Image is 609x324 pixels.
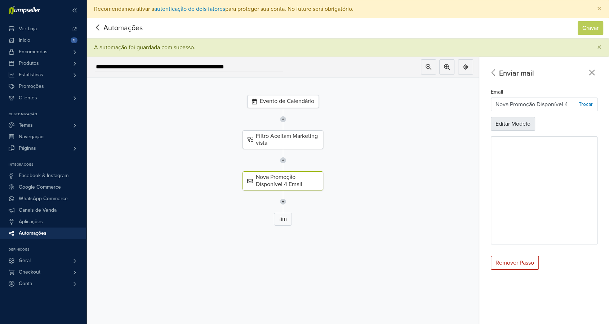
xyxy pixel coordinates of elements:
[154,5,225,13] a: autenticação de dois fatores
[19,23,37,35] span: Ver Loja
[19,170,68,181] span: Facebook & Instagram
[9,112,86,117] p: Customização
[19,278,32,289] span: Conta
[19,193,68,204] span: WhatsApp Commerce
[274,213,292,226] div: fim
[491,256,539,270] div: Remover Passo
[491,137,597,244] iframe: Nova Promoção Disponível 4
[19,216,43,228] span: Aplicações
[579,100,593,108] p: Trocar
[590,0,609,18] button: Close
[19,46,48,58] span: Encomendas
[19,120,33,131] span: Temas
[491,88,503,96] label: Email
[19,58,39,69] span: Produtos
[19,143,36,154] span: Páginas
[92,23,132,33] span: Automações
[597,42,601,53] span: ×
[94,44,195,51] div: A automação foi guardada com sucesso.
[495,100,568,109] p: Nova Promoção Disponível 4
[19,228,46,239] span: Automações
[19,69,43,81] span: Estatísticas
[243,171,323,190] div: Nova Promoção Disponível 4 Email
[9,163,86,167] p: Integrações
[488,68,597,79] div: Enviar mail
[280,149,286,171] img: line-7960e5f4d2b50ad2986e.svg
[19,266,40,278] span: Checkout
[597,4,601,14] span: ×
[491,117,535,131] button: Editar Modelo
[19,92,37,104] span: Clientes
[247,95,319,108] div: Evento de Calendário
[9,248,86,252] p: Definições
[280,190,286,213] img: line-7960e5f4d2b50ad2986e.svg
[19,81,44,92] span: Promoções
[19,181,61,193] span: Google Commerce
[19,131,44,143] span: Navegação
[578,21,603,35] button: Gravar
[71,37,77,43] span: 5
[19,255,31,266] span: Geral
[280,108,286,130] img: line-7960e5f4d2b50ad2986e.svg
[19,35,30,46] span: Início
[19,204,57,216] span: Canais de Venda
[243,130,323,149] div: Filtro Aceitam Marketing vista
